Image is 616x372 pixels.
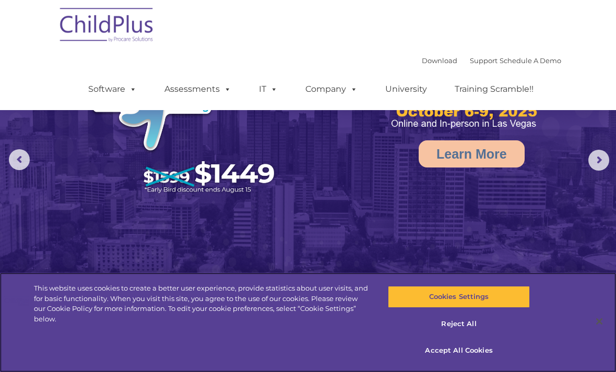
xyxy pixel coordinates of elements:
[422,56,457,65] a: Download
[248,79,288,100] a: IT
[470,56,497,65] a: Support
[295,79,368,100] a: Company
[34,283,370,324] div: This website uses cookies to create a better user experience, provide statistics about user visit...
[422,56,561,65] font: |
[388,286,529,308] button: Cookies Settings
[375,79,437,100] a: University
[154,79,242,100] a: Assessments
[588,310,611,333] button: Close
[55,1,159,53] img: ChildPlus by Procare Solutions
[419,140,525,167] a: Learn More
[444,79,544,100] a: Training Scramble!!
[388,313,529,335] button: Reject All
[78,79,147,100] a: Software
[388,340,529,362] button: Accept All Cookies
[500,56,561,65] a: Schedule A Demo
